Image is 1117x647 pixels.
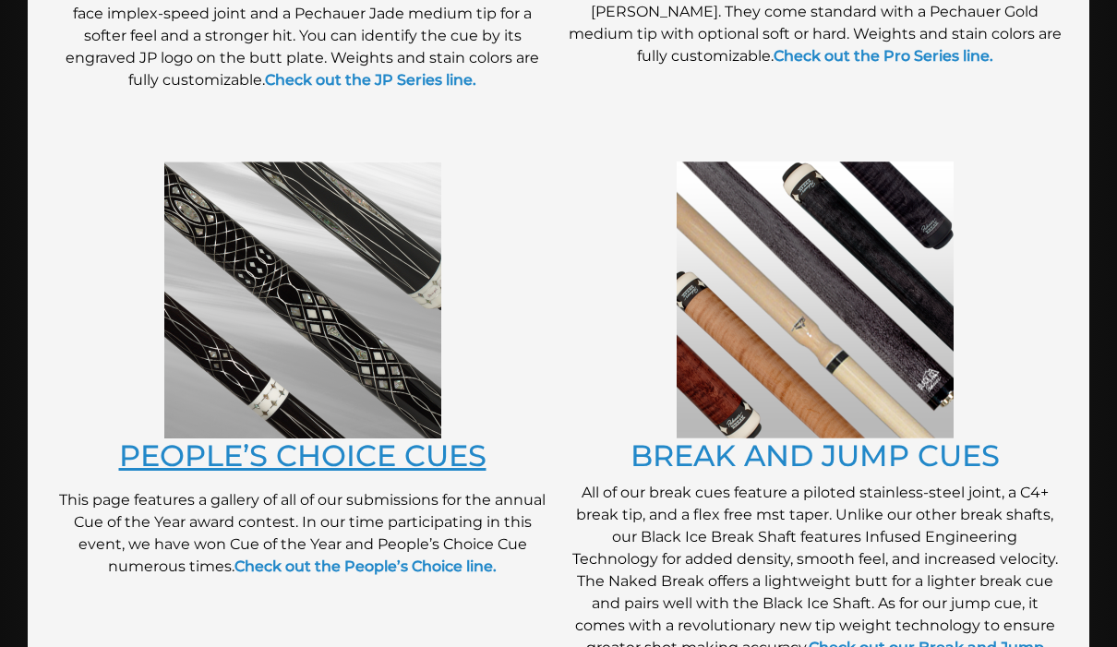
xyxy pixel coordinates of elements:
[234,558,497,576] a: Check out the People’s Choice line.
[774,48,993,66] a: Check out the Pro Series line.
[119,438,486,474] a: PEOPLE’S CHOICE CUES
[631,438,1000,474] a: BREAK AND JUMP CUES
[55,490,549,579] p: This page features a gallery of all of our submissions for the annual Cue of the Year award conte...
[265,72,476,90] a: Check out the JP Series line.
